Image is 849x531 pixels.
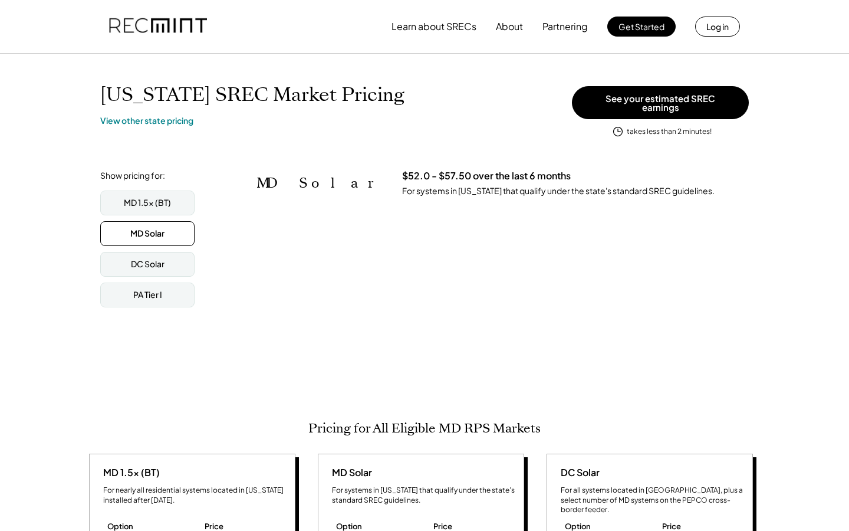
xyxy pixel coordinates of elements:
div: DC Solar [556,466,600,479]
button: Learn about SRECs [391,15,476,38]
a: View other state pricing [100,115,193,127]
h2: Pricing for All Eligible MD RPS Markets [308,421,541,436]
img: recmint-logotype%403x.png [109,6,207,47]
button: About [496,15,523,38]
button: Partnering [542,15,588,38]
div: MD 1.5x (BT) [124,197,171,209]
button: Get Started [607,17,676,37]
div: DC Solar [131,258,164,270]
div: MD Solar [130,228,164,240]
button: See your estimated SREC earnings [572,86,749,119]
div: PA Tier I [133,289,162,301]
div: MD Solar [327,466,372,479]
h3: $52.0 - $57.50 over the last 6 months [402,170,571,182]
div: For systems in [US_STATE] that qualify under the state's standard SREC guidelines. [332,486,515,506]
div: Show pricing for: [100,170,165,182]
div: For systems in [US_STATE] that qualify under the state's standard SREC guidelines. [402,185,715,197]
div: MD 1.5x (BT) [98,466,160,479]
div: For all systems located in [GEOGRAPHIC_DATA], plus a select number of MD systems on the PEPCO cro... [561,486,743,515]
div: For nearly all residential systems located in [US_STATE] installed after [DATE]. [103,486,286,506]
button: Log in [695,17,740,37]
div: takes less than 2 minutes! [627,127,712,137]
h1: [US_STATE] SREC Market Pricing [100,83,404,106]
h2: MD Solar [256,175,384,192]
